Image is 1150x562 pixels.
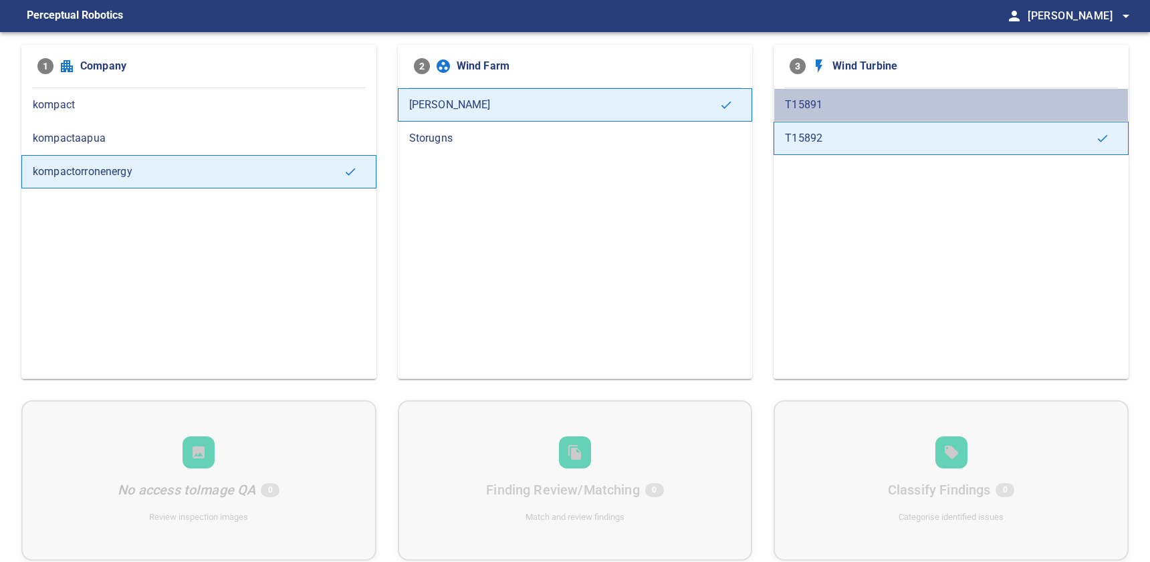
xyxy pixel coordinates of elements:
div: kompactaapua [21,122,376,155]
span: [PERSON_NAME] [1028,7,1134,25]
span: T15891 [785,97,1117,113]
div: T15891 [774,88,1129,122]
span: 1 [37,58,53,74]
span: Storugns [409,130,741,146]
span: 2 [414,58,430,74]
div: T15892 [774,122,1129,155]
span: [PERSON_NAME] [409,97,720,113]
span: kompactorronenergy [33,164,344,180]
button: [PERSON_NAME] [1022,3,1134,29]
span: Company [80,58,360,74]
div: kompact [21,88,376,122]
span: kompact [33,97,365,113]
span: Wind Farm [457,58,737,74]
div: kompactorronenergy [21,155,376,188]
figcaption: Perceptual Robotics [27,5,123,27]
div: Storugns [398,122,753,155]
span: Wind Turbine [832,58,1113,74]
div: [PERSON_NAME] [398,88,753,122]
span: T15892 [785,130,1096,146]
span: person [1006,8,1022,24]
span: 3 [790,58,806,74]
span: kompactaapua [33,130,365,146]
span: arrow_drop_down [1118,8,1134,24]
